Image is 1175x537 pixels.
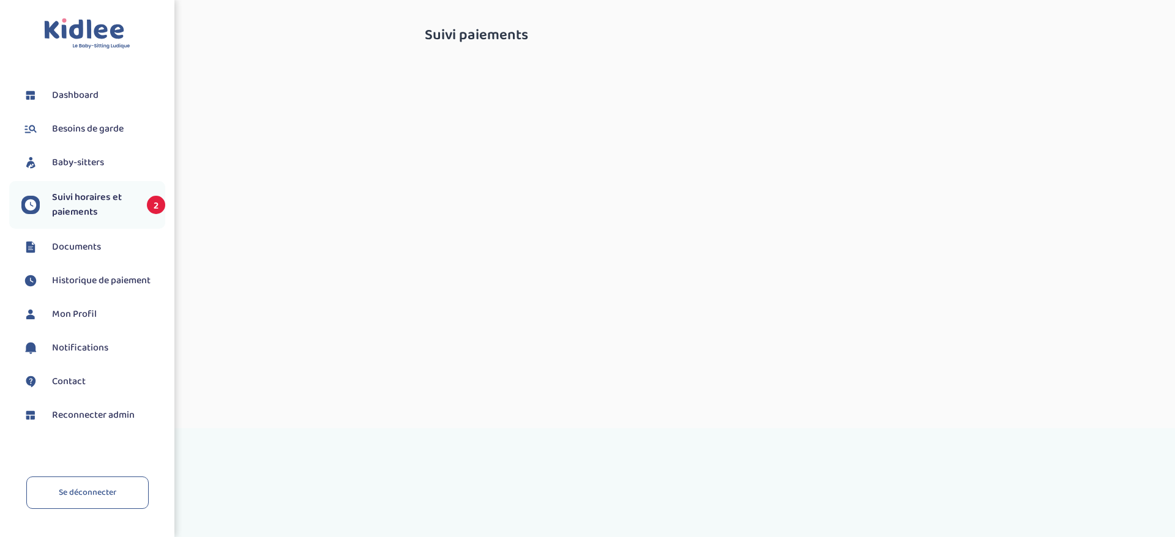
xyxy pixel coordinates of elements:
[26,476,149,509] a: Se déconnecter
[21,190,165,220] a: Suivi horaires et paiements 2
[52,341,108,355] span: Notifications
[52,374,86,389] span: Contact
[52,273,151,288] span: Historique de paiement
[21,305,40,324] img: profil.svg
[52,408,135,423] span: Reconnecter admin
[21,406,165,424] a: Reconnecter admin
[21,272,40,290] img: suivihoraire.svg
[52,122,124,136] span: Besoins de garde
[425,28,528,43] span: Suivi paiements
[52,155,104,170] span: Baby-sitters
[21,154,40,172] img: babysitters.svg
[21,86,165,105] a: Dashboard
[21,339,40,357] img: notification.svg
[21,406,40,424] img: dashboard.svg
[21,120,165,138] a: Besoins de garde
[44,18,130,50] img: logo.svg
[21,372,40,391] img: contact.svg
[52,307,97,322] span: Mon Profil
[52,88,99,103] span: Dashboard
[52,190,135,220] span: Suivi horaires et paiements
[21,238,165,256] a: Documents
[21,86,40,105] img: dashboard.svg
[21,238,40,256] img: documents.svg
[21,372,165,391] a: Contact
[147,196,165,214] span: 2
[21,339,165,357] a: Notifications
[21,196,40,214] img: suivihoraire.svg
[52,240,101,254] span: Documents
[21,305,165,324] a: Mon Profil
[21,154,165,172] a: Baby-sitters
[21,272,165,290] a: Historique de paiement
[21,120,40,138] img: besoin.svg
